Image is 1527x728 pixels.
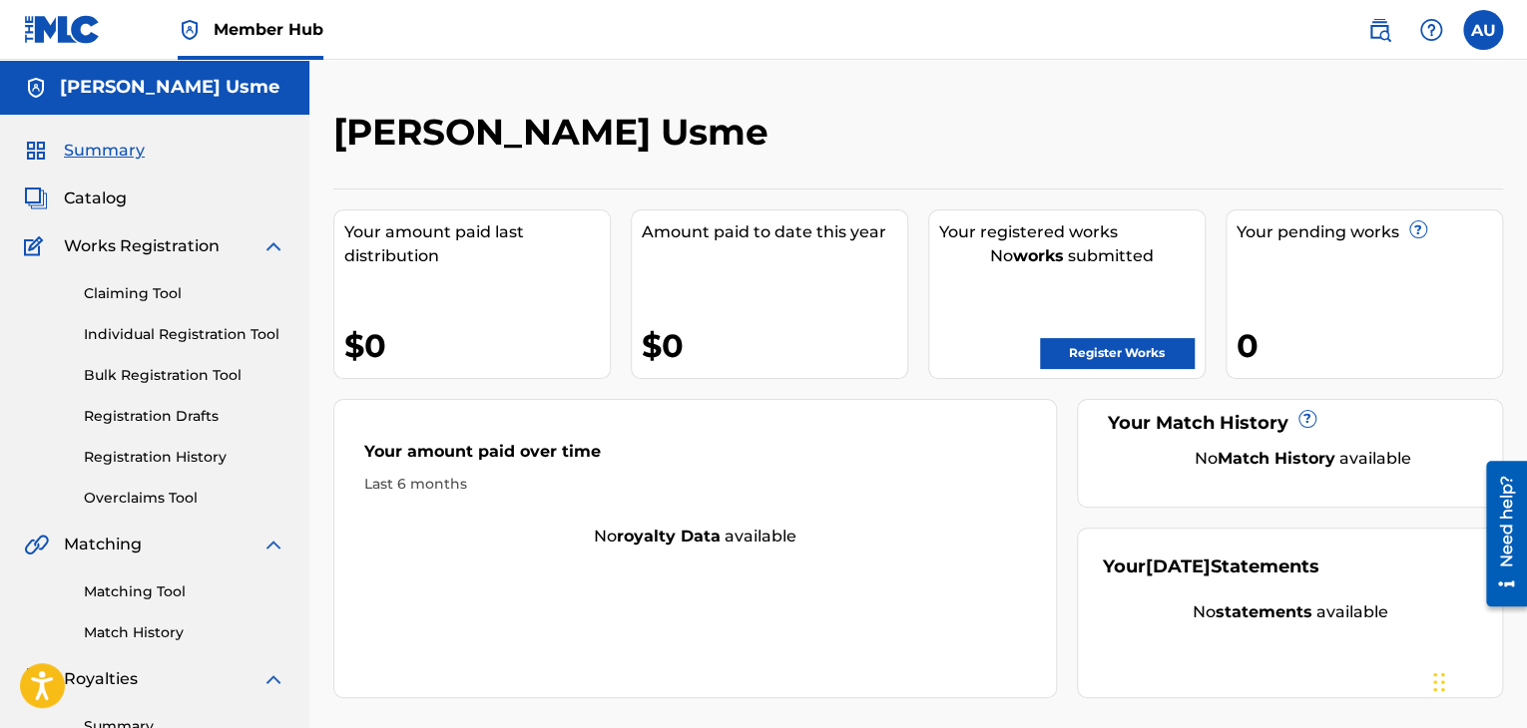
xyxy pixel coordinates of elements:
[939,244,1205,268] div: No submitted
[84,324,285,345] a: Individual Registration Tool
[84,622,285,643] a: Match History
[24,533,49,556] img: Matching
[1463,10,1503,50] div: User Menu
[1427,632,1527,728] iframe: Chat Widget
[60,76,279,99] h5: Anderson Usme
[334,525,1056,548] div: No available
[344,323,610,368] div: $0
[84,447,285,468] a: Registration History
[261,667,285,691] img: expand
[333,110,778,155] h2: [PERSON_NAME] Usme
[24,139,145,163] a: SummarySummary
[364,440,1026,474] div: Your amount paid over time
[64,667,138,691] span: Royalties
[24,186,48,210] img: Catalog
[1427,632,1527,728] div: Widget de chat
[939,220,1205,244] div: Your registered works
[1103,553,1319,580] div: Your Statements
[84,283,285,304] a: Claiming Tool
[24,234,50,258] img: Works Registration
[214,18,323,41] span: Member Hub
[1367,18,1391,42] img: search
[261,234,285,258] img: expand
[1128,447,1477,471] div: No available
[64,139,145,163] span: Summary
[1103,600,1477,624] div: No available
[1040,338,1194,368] a: Register Works
[24,15,101,44] img: MLC Logo
[1237,220,1502,244] div: Your pending works
[24,139,48,163] img: Summary
[84,406,285,427] a: Registration Drafts
[84,581,285,602] a: Matching Tool
[178,18,202,42] img: Top Rightsholder
[84,488,285,509] a: Overclaims Tool
[24,76,48,100] img: Accounts
[1218,449,1335,468] strong: Match History
[617,527,721,546] strong: royalty data
[1237,323,1502,368] div: 0
[1419,18,1443,42] img: help
[1410,221,1426,237] span: ?
[1471,454,1527,614] iframe: Resource Center
[642,323,907,368] div: $0
[1299,411,1315,427] span: ?
[1146,555,1211,577] span: [DATE]
[64,533,142,556] span: Matching
[1103,410,1477,437] div: Your Match History
[1216,602,1312,621] strong: statements
[1433,652,1445,712] div: Arrastrar
[24,667,48,691] img: Royalties
[261,533,285,556] img: expand
[24,186,127,210] a: CatalogCatalog
[84,365,285,386] a: Bulk Registration Tool
[1359,10,1399,50] a: Public Search
[64,234,220,258] span: Works Registration
[344,220,610,268] div: Your amount paid last distribution
[1013,246,1064,265] strong: works
[642,220,907,244] div: Amount paid to date this year
[364,474,1026,495] div: Last 6 months
[64,186,127,210] span: Catalog
[1411,10,1451,50] div: Help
